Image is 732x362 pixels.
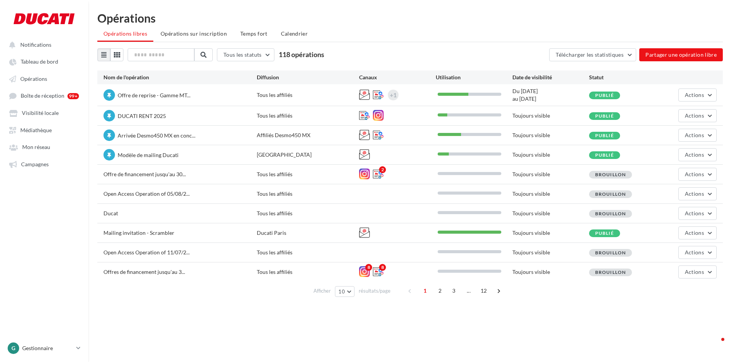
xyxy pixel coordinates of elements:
div: [GEOGRAPHIC_DATA] [257,151,359,159]
div: Statut [589,74,666,81]
button: Tous les statuts [217,48,274,61]
button: Actions [678,207,717,220]
span: 10 [338,288,345,295]
div: Toujours visible [512,170,589,178]
span: Afficher [313,287,331,295]
span: 1 [419,285,431,297]
div: +1 [390,90,397,100]
a: Mon réseau [5,140,84,154]
span: Actions [685,151,704,158]
a: Opérations [5,72,84,85]
a: Médiathèque [5,123,84,137]
span: Actions [685,132,704,138]
button: Actions [678,148,717,161]
button: Actions [678,246,717,259]
a: Campagnes [5,157,84,171]
button: Actions [678,187,717,200]
span: DUCATI RENT 2025 [118,113,166,119]
span: Tous les statuts [223,51,262,58]
span: Offres de financement jusqu'au 3... [103,269,185,275]
span: 12 [478,285,490,297]
span: Actions [685,112,704,119]
span: G [11,344,15,352]
span: Ducat [103,210,118,216]
span: Arrivée Desmo450 MX en conc... [118,132,195,139]
span: Visibilité locale [22,110,59,116]
span: Télécharger les statistiques [556,51,624,58]
a: Boîte de réception 99+ [5,88,84,103]
button: Partager une opération libre [639,48,723,61]
button: Télécharger les statistiques [549,48,636,61]
span: Opérations [20,75,47,82]
button: Actions [678,109,717,122]
button: Actions [678,129,717,142]
span: Offre de reprise - Gamme MT... [118,92,190,98]
span: Publié [595,152,614,158]
span: Open Access Operation of 05/08/2... [103,190,190,197]
span: Opérations sur inscription [161,30,227,37]
span: Notifications [20,41,51,48]
div: Tous les affiliés [257,91,359,99]
button: Actions [678,265,717,278]
div: 8 [365,264,372,271]
span: ... [463,285,475,297]
div: Opérations [97,12,723,24]
span: Actions [685,269,704,275]
div: Diffusion [257,74,359,81]
span: Actions [685,210,704,216]
div: Date de visibilité [512,74,589,81]
div: Nom de l'opération [103,74,257,81]
div: Canaux [359,74,436,81]
span: résultats/page [359,287,391,295]
div: Tous les affiliés [257,190,359,198]
span: Actions [685,249,704,256]
div: Affiliés Desmo450 MX [257,131,359,139]
button: Actions [678,88,717,102]
span: Brouillon [595,250,626,256]
button: 10 [335,286,355,297]
div: Utilisation [436,74,512,81]
span: Tableau de bord [21,59,58,65]
button: Notifications [5,38,80,51]
div: Tous les affiliés [257,268,359,276]
p: Gestionnaire [22,344,73,352]
div: Toujours visible [512,210,589,217]
span: Publié [595,230,614,236]
div: Ducati Paris [257,229,359,237]
span: Publié [595,113,614,119]
span: Mailing invitation - Scrambler [103,229,174,236]
div: 99+ [67,93,79,99]
a: Tableau de bord [5,54,84,68]
div: Du [DATE] au [DATE] [512,87,589,103]
div: Toujours visible [512,229,589,237]
div: 8 [379,264,386,271]
span: Actions [685,92,704,98]
span: Open Access Operation of 11/07/2... [103,249,190,256]
span: Brouillon [595,269,626,275]
a: G Gestionnaire [6,341,82,355]
span: Modèle de mailing Ducati [118,152,179,158]
button: Actions [678,168,717,181]
span: Actions [685,229,704,236]
span: Temps fort [240,30,268,37]
span: Médiathèque [20,127,52,133]
div: Tous les affiliés [257,112,359,120]
span: Publié [595,133,614,138]
span: 2 [434,285,446,297]
div: Toujours visible [512,190,589,198]
div: Toujours visible [512,151,589,159]
a: Visibilité locale [5,106,84,120]
button: Actions [678,226,717,239]
div: Tous les affiliés [257,170,359,178]
span: Brouillon [595,172,626,177]
span: Brouillon [595,191,626,197]
div: Tous les affiliés [257,210,359,217]
div: 2 [379,166,386,173]
span: Offre de financement jusqu'au 30... [103,171,186,177]
span: Brouillon [595,211,626,216]
span: Boîte de réception [21,93,64,99]
span: Mon réseau [22,144,50,151]
iframe: Intercom live chat [706,336,724,354]
span: Publié [595,92,614,98]
div: Toujours visible [512,249,589,256]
